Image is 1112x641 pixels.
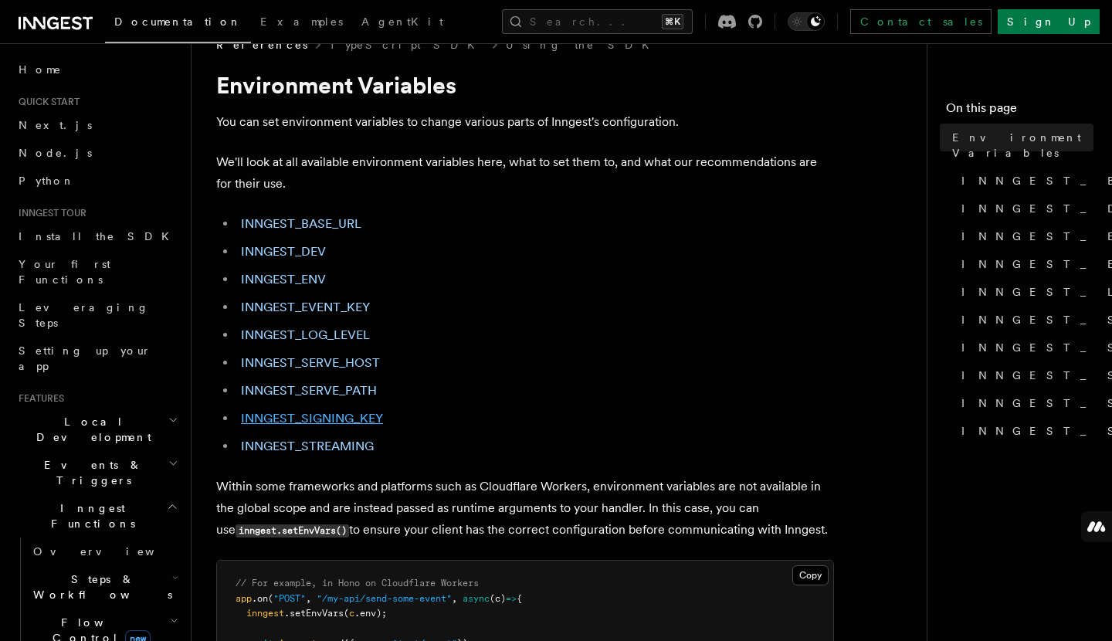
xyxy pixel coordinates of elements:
[361,15,443,28] span: AgentKit
[236,524,349,538] code: inngest.setEnvVars()
[236,578,479,588] span: // For example, in Hono on Cloudflare Workers
[216,111,834,133] p: You can set environment variables to change various parts of Inngest's configuration.
[955,334,1093,361] a: INNGEST_SERVE_PATH
[12,250,181,293] a: Your first Functions
[317,593,452,604] span: "/my-api/send-some-event"
[517,593,522,604] span: {
[19,175,75,187] span: Python
[216,37,307,53] span: References
[216,71,834,99] h1: Environment Variables
[246,608,284,619] span: inngest
[12,408,181,451] button: Local Development
[12,451,181,494] button: Events & Triggers
[105,5,251,43] a: Documentation
[27,565,181,609] button: Steps & Workflows
[12,494,181,538] button: Inngest Functions
[19,344,151,372] span: Setting up your app
[19,301,149,329] span: Leveraging Steps
[241,355,380,370] a: INNGEST_SERVE_HOST
[662,14,683,29] kbd: ⌘K
[268,593,273,604] span: (
[260,15,343,28] span: Examples
[329,37,484,53] a: TypeScript SDK
[12,139,181,167] a: Node.js
[19,258,110,286] span: Your first Functions
[12,222,181,250] a: Install the SDK
[502,9,693,34] button: Search...⌘K
[12,414,168,445] span: Local Development
[955,306,1093,334] a: INNGEST_SERVE_HOST
[33,545,192,558] span: Overview
[955,278,1093,306] a: INNGEST_LOG_LEVEL
[349,608,354,619] span: c
[12,337,181,380] a: Setting up your app
[354,608,387,619] span: .env);
[452,593,457,604] span: ,
[216,151,834,195] p: We'll look at all available environment variables here, what to set them to, and what our recomme...
[252,593,268,604] span: .on
[241,327,370,342] a: INNGEST_LOG_LEVEL
[241,411,383,426] a: INNGEST_SIGNING_KEY
[344,608,349,619] span: (
[241,439,374,453] a: INNGEST_STREAMING
[12,392,64,405] span: Features
[12,96,80,108] span: Quick start
[946,124,1093,167] a: Environment Variables
[19,62,62,77] span: Home
[241,383,377,398] a: INNGEST_SERVE_PATH
[251,5,352,42] a: Examples
[506,593,517,604] span: =>
[12,111,181,139] a: Next.js
[19,119,92,131] span: Next.js
[12,500,167,531] span: Inngest Functions
[241,300,370,314] a: INNGEST_EVENT_KEY
[27,571,172,602] span: Steps & Workflows
[284,608,344,619] span: .setEnvVars
[955,195,1093,222] a: INNGEST_DEV
[114,15,242,28] span: Documentation
[490,593,506,604] span: (c)
[12,293,181,337] a: Leveraging Steps
[236,593,252,604] span: app
[998,9,1100,34] a: Sign Up
[241,216,361,231] a: INNGEST_BASE_URL
[241,244,326,259] a: INNGEST_DEV
[788,12,825,31] button: Toggle dark mode
[955,417,1093,445] a: INNGEST_STREAMING
[241,272,326,287] a: INNGEST_ENV
[946,99,1093,124] h4: On this page
[955,250,1093,278] a: INNGEST_EVENT_KEY
[19,230,178,242] span: Install the SDK
[955,167,1093,195] a: INNGEST_BASE_URL
[850,9,992,34] a: Contact sales
[306,593,311,604] span: ,
[352,5,453,42] a: AgentKit
[12,56,181,83] a: Home
[19,147,92,159] span: Node.js
[792,565,829,585] button: Copy
[273,593,306,604] span: "POST"
[27,538,181,565] a: Overview
[12,207,86,219] span: Inngest tour
[216,476,834,541] p: Within some frameworks and platforms such as Cloudflare Workers, environment variables are not av...
[12,167,181,195] a: Python
[955,361,1093,389] a: INNGEST_SIGNING_KEY
[463,593,490,604] span: async
[955,389,1093,417] a: INNGEST_SIGNING_KEY_FALLBACK
[952,130,1093,161] span: Environment Variables
[12,457,168,488] span: Events & Triggers
[955,222,1093,250] a: INNGEST_ENV
[506,37,659,53] a: Using the SDK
